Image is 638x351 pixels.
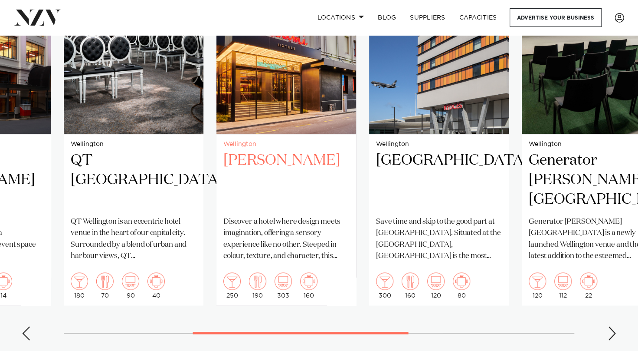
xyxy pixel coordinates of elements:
[122,272,139,298] div: 90
[249,272,266,298] div: 190
[122,272,139,290] img: theatre.png
[427,272,445,298] div: 120
[300,272,317,298] div: 160
[402,272,419,290] img: dining.png
[554,272,572,298] div: 112
[300,272,317,290] img: meeting.png
[452,8,504,27] a: Capacities
[96,272,114,290] img: dining.png
[510,8,602,27] a: Advertise your business
[96,272,114,298] div: 70
[529,272,546,290] img: cocktail.png
[223,216,349,262] p: Discover a hotel where design meets imagination, offering a sensory experience like no other. Ste...
[223,272,241,298] div: 250
[71,151,196,209] h2: QT [GEOGRAPHIC_DATA]
[376,216,502,262] p: Save time and skip to the good part at [GEOGRAPHIC_DATA]. Situated at the [GEOGRAPHIC_DATA], [GEO...
[376,141,502,148] small: Wellington
[71,216,196,262] p: QT Wellington is an eccentric hotel venue in the heart of our capital city. Surrounded by a blend...
[554,272,572,290] img: theatre.png
[310,8,371,27] a: Locations
[371,8,403,27] a: BLOG
[427,272,445,290] img: theatre.png
[71,141,196,148] small: Wellington
[147,272,165,290] img: meeting.png
[376,151,502,209] h2: [GEOGRAPHIC_DATA]
[453,272,470,290] img: meeting.png
[529,272,546,298] div: 120
[223,141,349,148] small: Wellington
[71,272,88,298] div: 180
[275,272,292,298] div: 303
[376,272,393,298] div: 300
[403,8,452,27] a: SUPPLIERS
[223,151,349,209] h2: [PERSON_NAME]
[402,272,419,298] div: 160
[376,272,393,290] img: cocktail.png
[249,272,266,290] img: dining.png
[71,272,88,290] img: cocktail.png
[14,10,61,25] img: nzv-logo.png
[275,272,292,290] img: theatre.png
[223,272,241,290] img: cocktail.png
[580,272,597,290] img: meeting.png
[580,272,597,298] div: 22
[147,272,165,298] div: 40
[453,272,470,298] div: 80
